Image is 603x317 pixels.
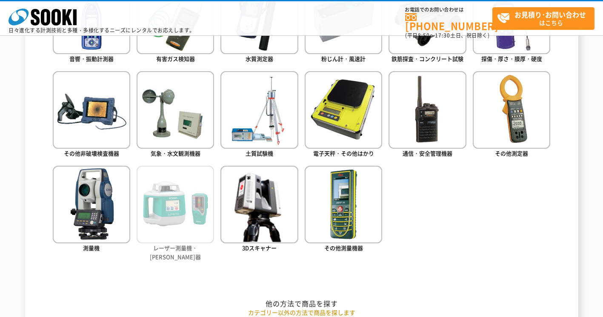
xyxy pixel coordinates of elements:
a: 気象・水文観測機器 [137,71,214,159]
span: その他測定器 [495,149,528,157]
span: 3Dスキャナー [242,244,277,252]
img: 通信・安全管理機器 [389,71,466,149]
a: 3Dスキャナー [220,166,298,254]
h2: 他の方法で商品を探す [53,299,551,308]
img: その他測量機器 [305,166,382,243]
span: その他非破壊検査機器 [64,149,119,157]
span: (平日 ～ 土日、祝日除く) [405,32,489,39]
span: 粉じん計・風速計 [321,55,366,63]
a: 測量機 [53,166,130,254]
p: カテゴリー以外の方法で商品を探します [53,308,551,317]
a: その他測定器 [473,71,550,159]
span: 電子天秤・その他はかり [313,149,374,157]
img: 電子天秤・その他はかり [305,71,382,149]
span: 有害ガス検知器 [156,55,195,63]
img: 測量機 [53,166,130,243]
span: 鉄筋探査・コンクリート試験 [392,55,463,63]
img: レーザー測量機・墨出器 [137,166,214,243]
a: 通信・安全管理機器 [389,71,466,159]
img: 土質試験機 [220,71,298,149]
img: その他非破壊検査機器 [53,71,130,149]
span: 通信・安全管理機器 [403,149,452,157]
a: レーザー測量機・[PERSON_NAME]器 [137,166,214,263]
a: お見積り･お問い合わせはこちら [492,7,594,30]
p: 日々進化する計測技術と多種・多様化するニーズにレンタルでお応えします。 [9,28,195,33]
a: 電子天秤・その他はかり [305,71,382,159]
span: 水質測定器 [246,55,273,63]
span: お電話でのお問い合わせは [405,7,492,12]
span: はこちら [497,8,594,29]
span: 8:50 [418,32,430,39]
span: レーザー測量機・[PERSON_NAME]器 [150,244,201,261]
strong: お見積り･お問い合わせ [514,9,586,20]
a: 土質試験機 [220,71,298,159]
span: 探傷・厚さ・膜厚・硬度 [481,55,542,63]
span: 土質試験機 [246,149,273,157]
img: その他測定器 [473,71,550,149]
img: 気象・水文観測機器 [137,71,214,149]
span: その他測量機器 [324,244,363,252]
span: 気象・水文観測機器 [151,149,200,157]
a: その他非破壊検査機器 [53,71,130,159]
a: [PHONE_NUMBER] [405,13,492,31]
span: 17:30 [435,32,450,39]
span: 測量機 [83,244,100,252]
a: その他測量機器 [305,166,382,254]
img: 3Dスキャナー [220,166,298,243]
span: 音響・振動計測器 [69,55,114,63]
